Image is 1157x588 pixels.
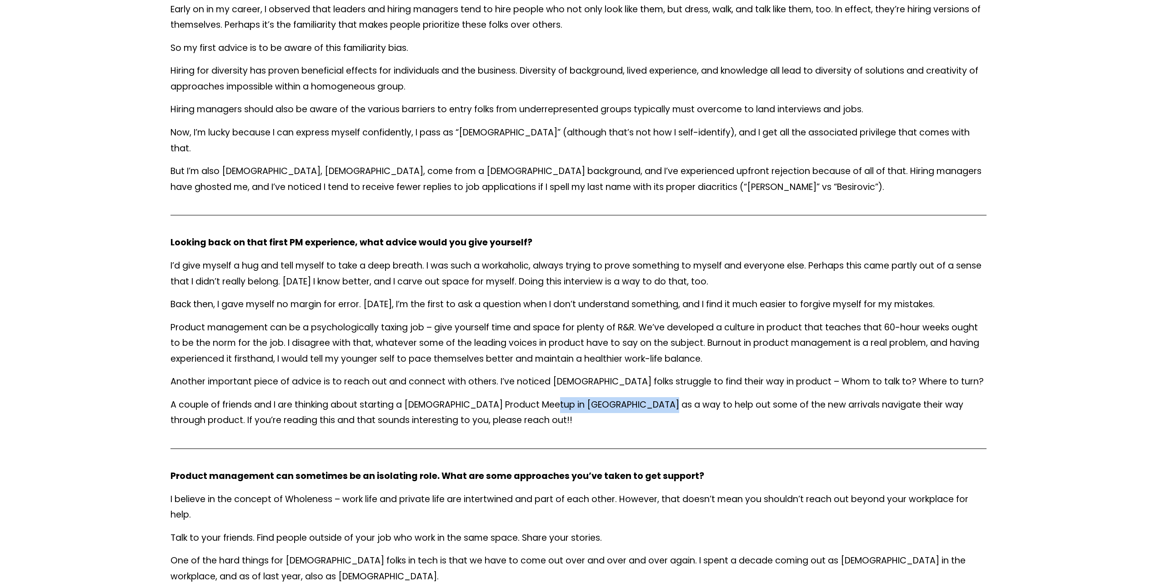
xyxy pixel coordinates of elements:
[170,297,986,313] p: Back then, I gave myself no margin for error. [DATE], I’m the first to ask a question when I don’...
[170,553,986,584] p: One of the hard things for [DEMOGRAPHIC_DATA] folks in tech is that we have to come out over and ...
[170,397,986,429] p: A couple of friends and I are thinking about starting a [DEMOGRAPHIC_DATA] Product Meetup in [GEO...
[170,102,986,118] p: Hiring managers should also be aware of the various barriers to entry folks from underrepresented...
[170,374,986,390] p: Another important piece of advice is to reach out and connect with others. I’ve noticed [DEMOGRAP...
[170,164,986,195] p: But I’m also [DEMOGRAPHIC_DATA], [DEMOGRAPHIC_DATA], come from a [DEMOGRAPHIC_DATA] background, a...
[170,492,986,523] p: I believe in the concept of Wholeness – work life and private life are intertwined and part of ea...
[170,320,986,367] p: Product management can be a psychologically taxing job – give yourself time and space for plenty ...
[170,236,532,249] strong: Looking back on that first PM experience, what advice would you give yourself?
[170,2,986,33] p: Early on in my career, I observed that leaders and hiring managers tend to hire people who not on...
[170,40,986,56] p: So my first advice is to be aware of this familiarity bias.
[170,63,986,95] p: Hiring for diversity has proven beneficial effects for individuals and the business. Diversity of...
[170,530,986,546] p: Talk to your friends. Find people outside of your job who work in the same space. Share your stor...
[170,125,986,156] p: Now, I’m lucky because I can express myself confidently, I pass as “[DEMOGRAPHIC_DATA]” (although...
[170,258,986,289] p: I’d give myself a hug and tell myself to take a deep breath. I was such a workaholic, always tryi...
[170,470,704,482] strong: Product management can sometimes be an isolating role. What are some approaches you’ve taken to g...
